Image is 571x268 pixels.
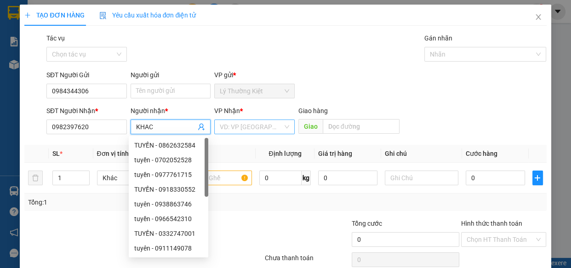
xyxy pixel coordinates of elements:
span: Định lượng [268,150,301,157]
div: tuyên - 0911149078 [134,243,203,253]
div: tuyền - 0966542310 [134,214,203,224]
div: TUYỀN - 0918330552 [129,182,208,197]
div: tuyên - 0938863746 [129,197,208,211]
div: SĐT Người Gửi [46,70,127,80]
span: Giao [298,119,323,134]
div: TUYỀN - 0918330552 [134,184,203,194]
div: TUYỀN - 0332747001 [129,226,208,241]
span: Giao hàng [298,107,328,114]
span: Gửi: [8,9,22,18]
span: TẠO ĐƠN HÀNG [24,11,84,19]
div: loc [88,19,162,30]
div: Bàu Đồn [88,8,162,19]
input: 0 [318,171,377,185]
input: VD: Bàn, Ghế [178,171,252,185]
div: TUYỀN - 0332747001 [134,228,203,239]
input: Ghi Chú [385,171,459,185]
span: Cước hàng [466,150,497,157]
div: tuyên - 0911149078 [129,241,208,256]
span: SL [90,66,102,79]
div: 50.000 [86,48,163,61]
input: Dọc đường [323,119,400,134]
span: Nhận: [88,9,110,18]
div: tuyền - 0977761715 [134,170,203,180]
span: close [535,13,542,21]
label: Gán nhãn [424,34,452,42]
span: Khác [103,171,166,185]
div: VP gửi [214,70,295,80]
button: Close [525,5,551,30]
div: 0967196901 [88,30,162,43]
div: tuyền - 0966542310 [129,211,208,226]
div: Lý Thường Kiệt [8,8,81,30]
button: delete [28,171,43,185]
span: SL [52,150,60,157]
span: plus [24,12,31,18]
span: Giá trị hàng [318,150,352,157]
div: Tổng: 1 [28,197,221,207]
span: user-add [198,123,205,131]
span: Lý Thường Kiệt [220,84,289,98]
div: Người gửi [131,70,211,80]
label: Hình thức thanh toán [461,220,522,227]
span: VP Nhận [214,107,240,114]
span: kg [302,171,311,185]
div: tuyên - 0938863746 [134,199,203,209]
th: Ghi chú [381,145,463,163]
div: Người nhận [131,106,211,116]
div: tuyền - 0702052528 [129,153,208,167]
div: tuyền - 0977761715 [129,167,208,182]
span: CC : [86,51,99,60]
label: Tác vụ [46,34,65,42]
div: TUYỀN - 0862632584 [129,138,208,153]
span: plus [533,174,542,182]
button: plus [532,171,543,185]
div: Tên hàng: 1 kien ( : 1 ) [8,67,162,78]
div: tuyền - 0702052528 [134,155,203,165]
span: Tổng cước [352,220,382,227]
span: Đơn vị tính [97,150,131,157]
div: SĐT Người Nhận [46,106,127,116]
img: icon [99,12,107,19]
span: Yêu cầu xuất hóa đơn điện tử [99,11,196,19]
div: TUYỀN - 0862632584 [134,140,203,150]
